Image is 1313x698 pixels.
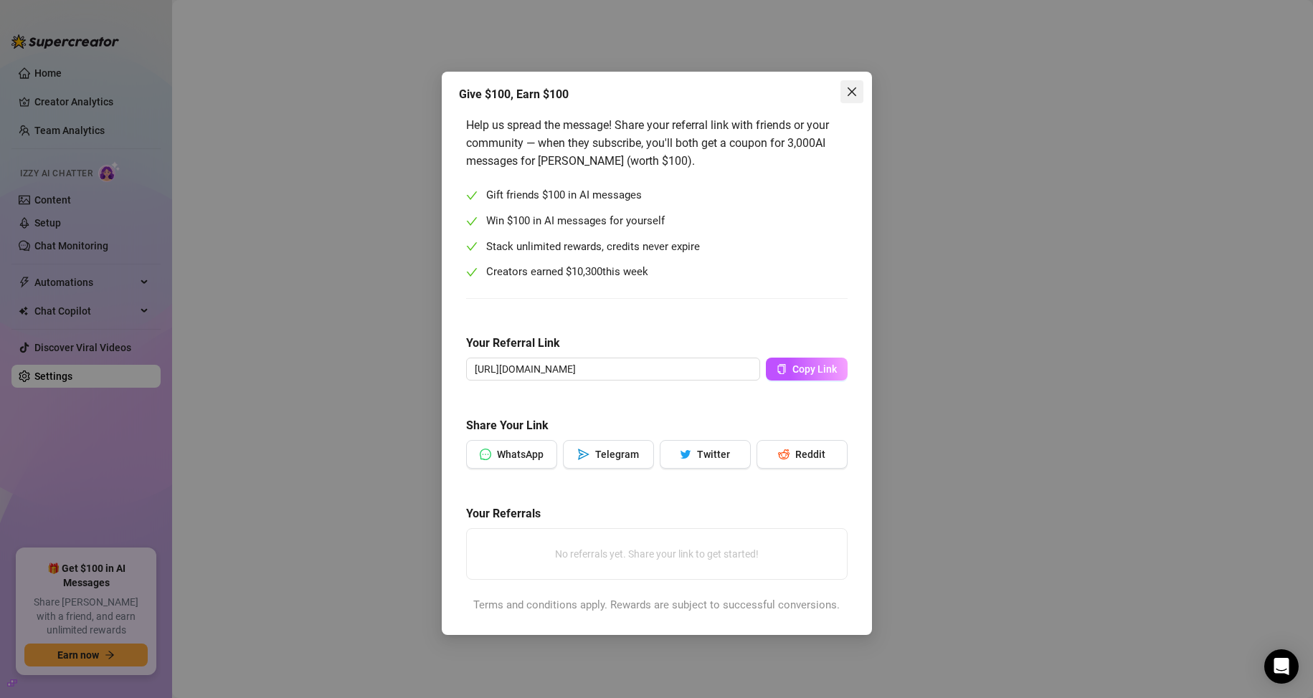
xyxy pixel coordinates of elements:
[466,335,848,352] h5: Your Referral Link
[680,449,691,460] span: twitter
[497,449,544,460] span: WhatsApp
[466,190,478,201] span: check
[486,264,648,281] span: Creators earned $ this week
[840,80,863,103] button: Close
[480,449,491,460] span: message
[486,213,665,230] span: Win $100 in AI messages for yourself
[840,86,863,97] span: Close
[1264,649,1299,684] div: Open Intercom Messenger
[466,417,848,434] h5: Share Your Link
[846,86,858,97] span: close
[466,216,478,227] span: check
[660,440,751,469] button: twitterTwitter
[757,440,848,469] button: redditReddit
[697,449,730,460] span: Twitter
[466,597,848,614] div: Terms and conditions apply. Rewards are subject to successful conversions.
[766,358,848,381] button: Copy Link
[466,116,848,170] div: Help us spread the message! Share your referral link with friends or your community — when they s...
[777,364,787,374] span: copy
[595,449,639,460] span: Telegram
[792,363,837,375] span: Copy Link
[778,449,790,460] span: reddit
[486,187,642,204] span: Gift friends $100 in AI messages
[466,267,478,278] span: check
[486,239,700,256] span: Stack unlimited rewards, credits never expire
[466,241,478,252] span: check
[563,440,654,469] button: sendTelegram
[466,440,557,469] button: messageWhatsApp
[795,449,825,460] span: Reddit
[459,86,855,103] div: Give $100, Earn $100
[473,535,841,573] div: No referrals yet. Share your link to get started!
[578,449,589,460] span: send
[466,505,848,522] h5: Your Referrals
